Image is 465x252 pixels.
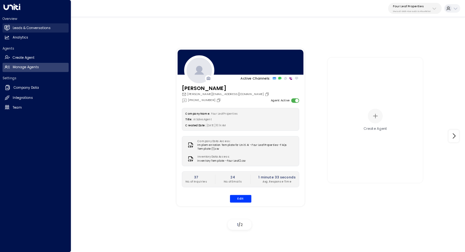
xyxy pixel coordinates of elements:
[197,159,245,163] span: Inventory Template - Four Leaf 2.csv
[393,4,431,8] p: Four Leaf Properties
[228,219,251,230] div: /
[13,95,33,100] h2: Integrations
[182,92,270,96] div: [PERSON_NAME][EMAIL_ADDRESS][DOMAIN_NAME]
[216,98,222,102] button: Copy
[13,105,22,110] h2: Team
[185,112,210,115] label: Company Name:
[13,26,51,31] h2: Leads & Conversations
[13,55,34,60] h2: Create Agent
[13,65,39,70] h2: Manage Agents
[363,126,387,131] div: Create Agent
[207,124,226,127] span: [DATE] 10:14 AM
[3,93,69,103] a: Integrations
[265,92,270,96] button: Copy
[3,33,69,42] a: Analytics
[270,98,289,103] label: Agent Active
[3,103,69,112] a: Team
[224,175,242,180] h2: 24
[388,3,442,14] button: Four Leaf Properties34e1cd17-0f68-49af-bd32-3c48ce8611d1
[3,23,69,33] a: Leads & Conversations
[185,124,205,127] label: Created Date:
[197,143,295,151] span: Implementation Template for Uniti AI - Four Leaf Properties - FAQs Template (1).csv
[240,76,270,81] p: Active Channels:
[13,35,28,40] h2: Analytics
[3,76,69,81] h2: Settings
[197,139,293,143] label: Company Data Access:
[211,112,237,115] span: Four Leaf Properties
[240,222,243,227] span: 2
[14,85,39,90] h2: Company Data
[3,83,69,93] a: Company Data
[230,195,251,202] button: Edit
[3,63,69,72] a: Manage Agents
[3,53,69,62] a: Create Agent
[258,180,295,183] p: Avg. Response Time
[237,222,239,227] span: 1
[3,16,69,21] h2: Overview
[393,10,431,13] p: 34e1cd17-0f68-49af-bd32-3c48ce8611d1
[224,180,242,183] p: No. of Emails
[185,175,207,180] h2: 37
[182,84,270,92] h3: [PERSON_NAME]
[182,98,222,103] div: [PHONE_NUMBER]
[3,46,69,51] h2: Agents
[197,155,243,159] label: Inventory Data Access:
[185,118,192,121] label: Title:
[193,118,212,121] span: AI Sales Agent
[185,180,207,183] p: No. of Inquiries
[258,175,295,180] h2: 1 minute 33 seconds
